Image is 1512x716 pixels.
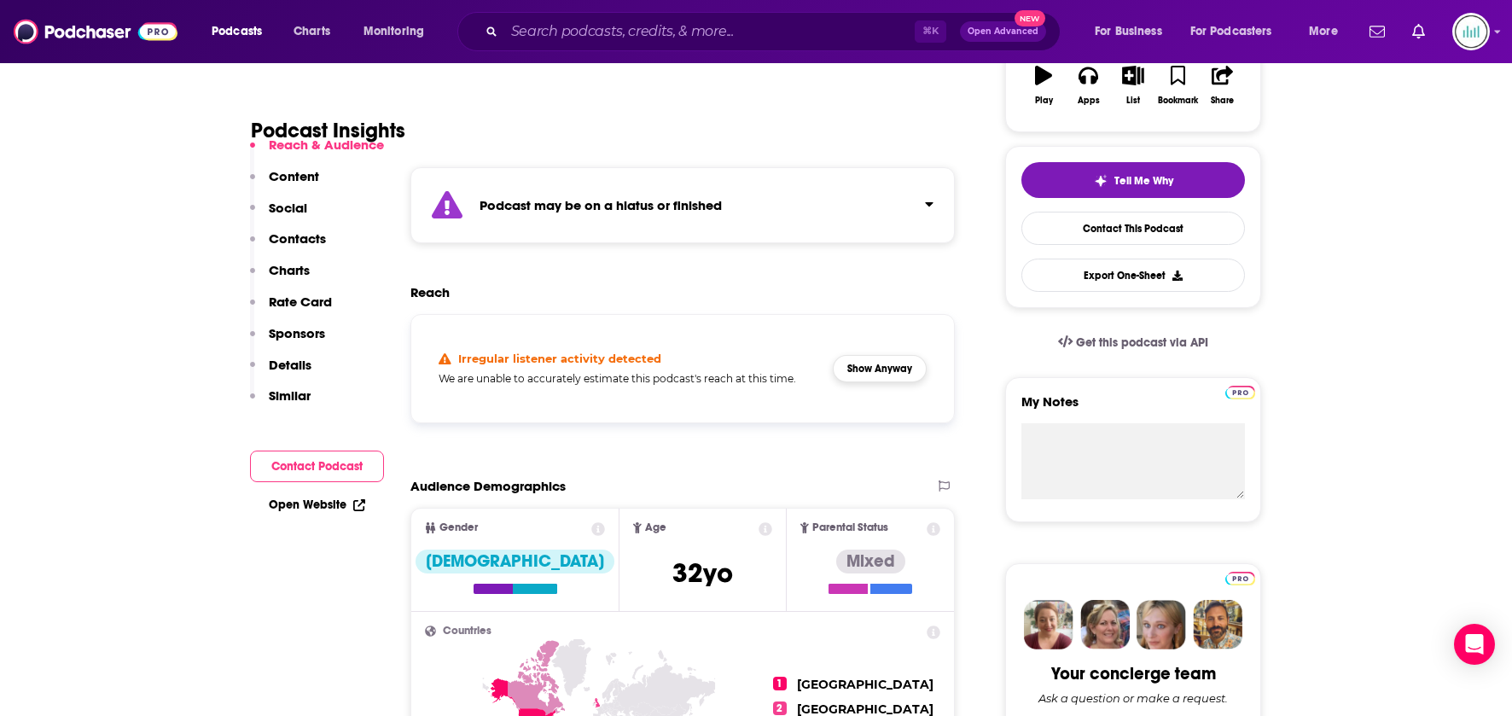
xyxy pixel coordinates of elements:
label: My Notes [1021,393,1245,423]
span: Podcasts [212,20,262,44]
strong: Podcast may be on a hiatus or finished [480,197,722,213]
p: Charts [269,262,310,278]
div: [DEMOGRAPHIC_DATA] [416,550,614,573]
h2: Reach [410,284,450,300]
div: Apps [1078,96,1100,106]
h1: Podcast Insights [251,118,405,143]
div: Bookmark [1158,96,1198,106]
p: Details [269,357,311,373]
button: Show Anyway [833,355,927,382]
img: Jules Profile [1137,600,1186,649]
div: Search podcasts, credits, & more... [474,12,1077,51]
button: open menu [200,18,284,45]
a: Get this podcast via API [1044,322,1222,364]
button: Share [1201,55,1245,116]
button: Contact Podcast [250,451,384,482]
p: Similar [269,387,311,404]
span: Tell Me Why [1114,174,1173,188]
span: Parental Status [812,522,888,533]
div: Play [1035,96,1053,106]
a: Open Website [269,498,365,512]
button: open menu [352,18,446,45]
button: open menu [1179,18,1297,45]
p: Content [269,168,319,184]
a: Contact This Podcast [1021,212,1245,245]
img: Sydney Profile [1024,600,1073,649]
div: List [1126,96,1140,106]
span: 32 yo [672,556,733,590]
div: Ask a question or make a request. [1038,691,1228,705]
button: Social [250,200,307,231]
button: tell me why sparkleTell Me Why [1021,162,1245,198]
span: Logged in as podglomerate [1452,13,1490,50]
section: Click to expand status details [410,167,955,243]
span: For Podcasters [1190,20,1272,44]
a: Charts [282,18,340,45]
button: Reach & Audience [250,137,384,168]
span: Open Advanced [968,27,1038,36]
p: Reach & Audience [269,137,384,153]
span: New [1015,10,1045,26]
img: Jon Profile [1193,600,1242,649]
span: Get this podcast via API [1076,335,1208,350]
span: 1 [773,677,787,690]
img: tell me why sparkle [1094,174,1108,188]
button: Show profile menu [1452,13,1490,50]
div: Open Intercom Messenger [1454,624,1495,665]
span: ⌘ K [915,20,946,43]
span: More [1309,20,1338,44]
a: Show notifications dropdown [1363,17,1392,46]
img: Barbara Profile [1080,600,1130,649]
button: Rate Card [250,294,332,325]
button: Similar [250,387,311,419]
button: Content [250,168,319,200]
button: Export One-Sheet [1021,259,1245,292]
input: Search podcasts, credits, & more... [504,18,915,45]
button: Sponsors [250,325,325,357]
div: Your concierge team [1051,663,1216,684]
h5: We are unable to accurately estimate this podcast's reach at this time. [439,372,819,385]
a: Show notifications dropdown [1405,17,1432,46]
img: Podchaser Pro [1225,572,1255,585]
span: Monitoring [363,20,424,44]
button: Charts [250,262,310,294]
span: Countries [443,626,491,637]
p: Rate Card [269,294,332,310]
span: Age [645,522,666,533]
button: Contacts [250,230,326,262]
span: 2 [773,701,787,715]
a: Pro website [1225,383,1255,399]
button: Play [1021,55,1066,116]
span: For Business [1095,20,1162,44]
button: open menu [1083,18,1183,45]
p: Sponsors [269,325,325,341]
button: Details [250,357,311,388]
img: User Profile [1452,13,1490,50]
span: [GEOGRAPHIC_DATA] [797,677,933,692]
p: Social [269,200,307,216]
h2: Audience Demographics [410,478,566,494]
span: Gender [439,522,478,533]
button: Bookmark [1155,55,1200,116]
div: Mixed [836,550,905,573]
button: open menu [1297,18,1359,45]
button: Apps [1066,55,1110,116]
p: Contacts [269,230,326,247]
span: Charts [294,20,330,44]
button: Open AdvancedNew [960,21,1046,42]
img: Podchaser - Follow, Share and Rate Podcasts [14,15,177,48]
button: List [1111,55,1155,116]
h4: Irregular listener activity detected [458,352,661,365]
img: Podchaser Pro [1225,386,1255,399]
div: Share [1211,96,1234,106]
a: Pro website [1225,569,1255,585]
